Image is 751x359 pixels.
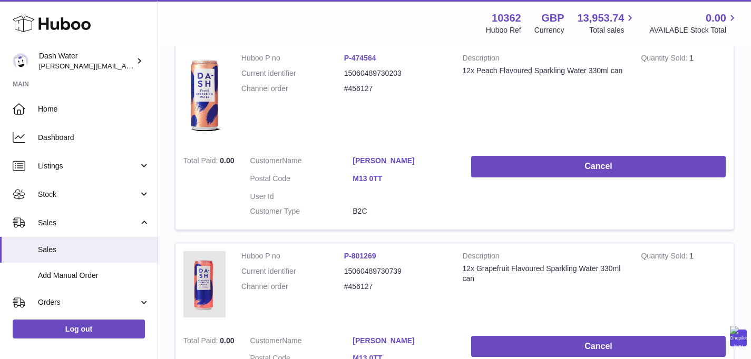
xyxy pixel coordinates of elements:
[39,51,134,71] div: Dash Water
[241,84,344,94] dt: Channel order
[463,53,626,66] strong: Description
[38,297,139,307] span: Orders
[241,53,344,63] dt: Huboo P no
[250,156,282,165] span: Customer
[13,53,28,69] img: james@dash-water.com
[353,156,455,166] a: [PERSON_NAME]
[250,336,353,348] dt: Name
[241,251,344,261] dt: Huboo P no
[353,206,455,216] dd: B2C
[241,266,344,276] dt: Current identifier
[183,336,220,347] strong: Total Paid
[641,252,689,263] strong: Quantity Sold
[534,25,564,35] div: Currency
[344,54,376,62] a: P-474564
[250,192,353,202] dt: User Id
[13,320,145,338] a: Log out
[250,336,282,345] span: Customer
[706,11,726,25] span: 0.00
[183,53,226,137] img: 103621706197738.png
[463,66,626,76] div: 12x Peach Flavoured Sparkling Water 330ml can
[38,133,150,143] span: Dashboard
[38,161,139,171] span: Listings
[492,11,521,25] strong: 10362
[220,336,234,345] span: 0.00
[633,243,734,327] td: 1
[344,252,376,260] a: P-801269
[353,174,455,184] a: M13 0TT
[633,45,734,148] td: 1
[250,156,353,168] dt: Name
[344,266,447,276] dd: 15060489730739
[250,206,353,216] dt: Customer Type
[541,11,564,25] strong: GBP
[471,336,726,357] button: Cancel
[577,11,624,25] span: 13,953.74
[241,282,344,292] dt: Channel order
[38,218,139,228] span: Sales
[344,84,447,94] dd: #456127
[183,251,226,317] img: 103621724231836.png
[589,25,636,35] span: Total sales
[220,156,234,165] span: 0.00
[463,251,626,264] strong: Description
[649,11,738,35] a: 0.00 AVAILABLE Stock Total
[183,156,220,167] strong: Total Paid
[353,336,455,346] a: [PERSON_NAME]
[463,264,626,284] div: 12x Grapefruit Flavoured Sparkling Water 330ml can
[38,190,139,200] span: Stock
[250,174,353,186] dt: Postal Code
[577,11,636,35] a: 13,953.74 Total sales
[38,104,150,114] span: Home
[649,25,738,35] span: AVAILABLE Stock Total
[486,25,521,35] div: Huboo Ref
[344,282,447,292] dd: #456127
[471,156,726,177] button: Cancel
[38,245,150,255] span: Sales
[39,62,211,70] span: [PERSON_NAME][EMAIL_ADDRESS][DOMAIN_NAME]
[38,271,150,281] span: Add Manual Order
[344,68,447,78] dd: 15060489730203
[641,54,689,65] strong: Quantity Sold
[241,68,344,78] dt: Current identifier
